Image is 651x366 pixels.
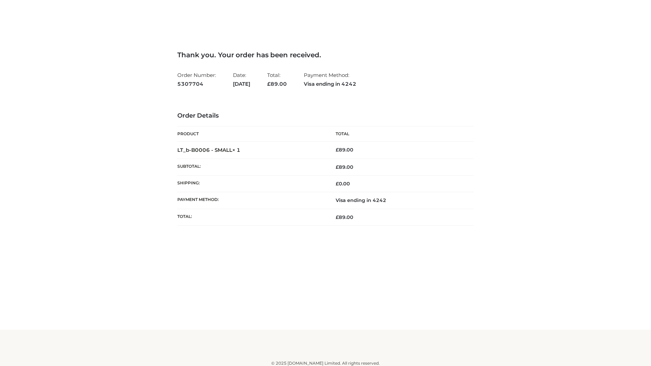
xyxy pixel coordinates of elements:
li: Date: [233,69,250,90]
li: Total: [267,69,287,90]
span: £ [336,147,339,153]
strong: 5307704 [177,80,216,88]
h3: Thank you. Your order has been received. [177,51,474,59]
strong: [DATE] [233,80,250,88]
span: £ [336,164,339,170]
td: Visa ending in 4242 [325,192,474,209]
th: Total [325,126,474,142]
th: Product [177,126,325,142]
span: £ [336,181,339,187]
span: 89.00 [336,214,353,220]
bdi: 0.00 [336,181,350,187]
strong: × 1 [232,147,240,153]
li: Order Number: [177,69,216,90]
span: 89.00 [336,164,353,170]
span: £ [267,81,271,87]
strong: Visa ending in 4242 [304,80,356,88]
span: £ [336,214,339,220]
span: 89.00 [267,81,287,87]
strong: LT_b-B0006 - SMALL [177,147,240,153]
bdi: 89.00 [336,147,353,153]
th: Payment method: [177,192,325,209]
h3: Order Details [177,112,474,120]
th: Total: [177,209,325,225]
th: Subtotal: [177,159,325,175]
li: Payment Method: [304,69,356,90]
th: Shipping: [177,176,325,192]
